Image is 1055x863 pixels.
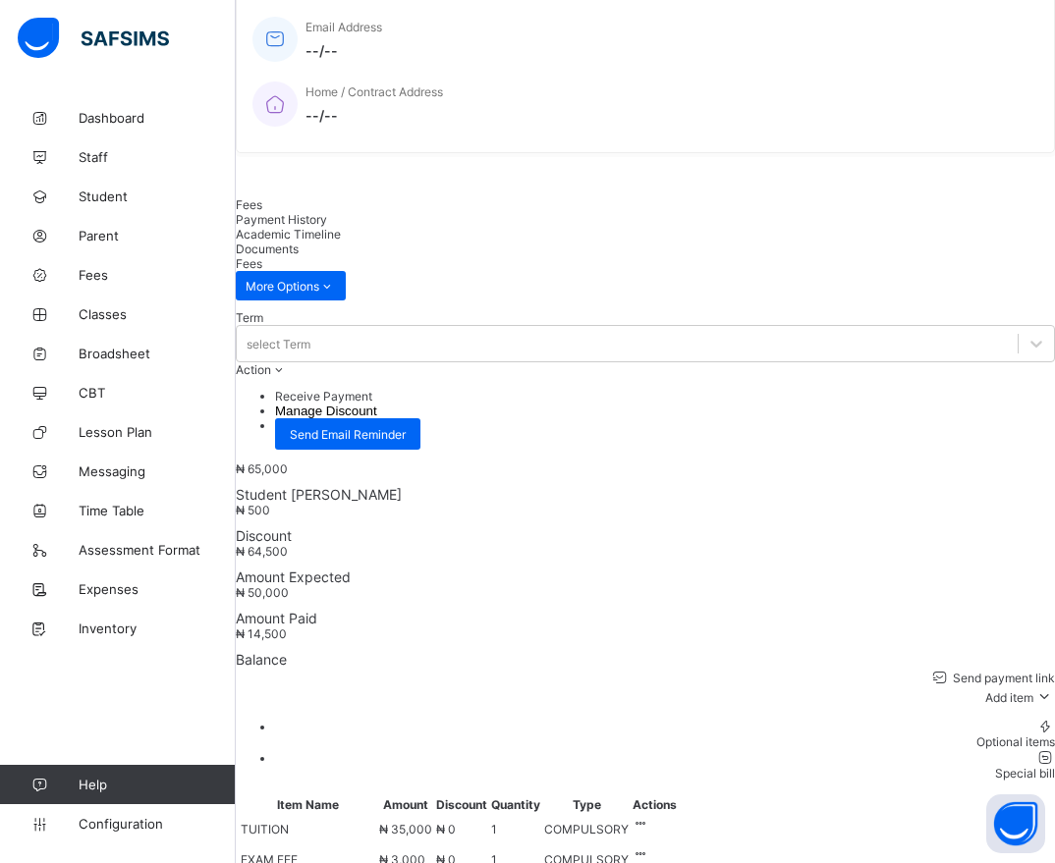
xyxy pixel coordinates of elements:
[241,822,375,836] span: TUITION
[543,815,630,843] td: COMPULSORY
[246,279,336,294] span: More Options
[236,461,288,476] span: ₦ 65,000
[275,389,1055,404] li: dropdown-list-item-text-0
[236,227,341,242] span: Academic Timeline
[986,794,1045,853] button: Open asap
[79,228,236,243] span: Parent
[236,362,271,377] span: Action
[275,404,1055,418] li: dropdown-list-item-text-1
[79,581,236,597] span: Expenses
[632,796,678,813] th: Actions
[236,610,1055,626] span: Amount Paid
[236,242,299,256] span: Documents
[275,734,1055,749] div: Optional items
[79,189,236,204] span: Student
[290,427,406,442] span: Send Email Reminder
[79,424,236,440] span: Lesson Plan
[490,815,541,843] td: 1
[79,816,235,832] span: Configuration
[236,651,1055,668] span: Balance
[79,110,236,126] span: Dashboard
[543,796,630,813] th: Type
[79,777,235,792] span: Help
[275,766,1055,781] div: Special bill
[490,796,541,813] th: Quantity
[985,690,1033,705] span: Add item
[236,626,287,641] span: ₦ 14,500
[79,542,236,558] span: Assessment Format
[236,503,270,517] span: ₦ 500
[79,620,236,636] span: Inventory
[378,796,433,813] th: Amount
[305,42,382,59] span: --/--
[305,84,443,99] span: Home / Contract Address
[18,18,169,59] img: safsims
[79,463,236,479] span: Messaging
[236,568,1055,585] span: Amount Expected
[247,337,310,351] div: select Term
[236,212,327,227] span: Payment History
[236,197,262,212] span: Fees
[240,796,376,813] th: Item Name
[275,404,377,418] button: Manage Discount
[305,20,382,34] span: Email Address
[79,385,236,401] span: CBT
[275,418,1055,450] li: dropdown-list-item-text-2
[236,544,288,559] span: ₦ 64,500
[305,107,443,124] span: --/--
[79,346,236,361] span: Broadsheet
[79,267,236,283] span: Fees
[236,585,289,600] span: ₦ 50,000
[436,822,456,836] span: ₦ 0
[236,256,262,271] span: Fees
[236,486,1055,503] span: Student [PERSON_NAME]
[435,796,488,813] th: Discount
[950,671,1055,685] span: Send payment link
[79,503,236,518] span: Time Table
[236,527,1055,544] span: Discount
[236,310,263,325] span: Term
[379,822,432,836] span: ₦ 35,000
[79,306,236,322] span: Classes
[79,149,236,165] span: Staff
